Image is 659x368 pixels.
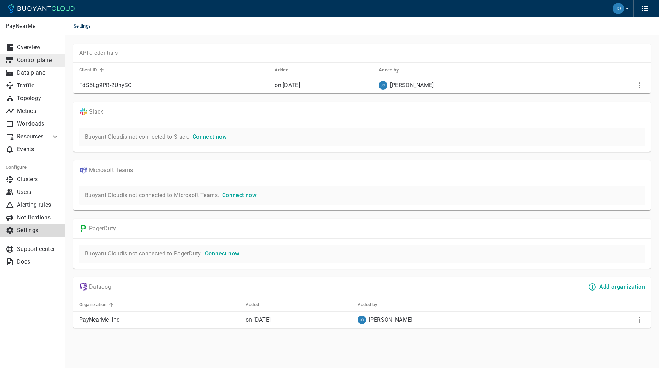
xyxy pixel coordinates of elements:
span: Buoyant Cloud is not connected to Slack. [85,133,190,140]
span: Added [246,301,269,308]
relative-time: on [DATE] [246,316,271,323]
p: [PERSON_NAME] [369,316,413,323]
span: Buoyant Cloud is not connected to PagerDuty. [85,250,202,257]
h5: Added by [379,67,399,73]
img: Jordan Gregory [613,3,624,14]
p: Support center [17,246,59,253]
p: Topology [17,95,59,102]
span: Client ID [79,67,106,73]
p: [PERSON_NAME] [390,82,434,89]
p: API credentials [79,50,118,57]
p: Alerting rules [17,201,59,208]
p: Users [17,189,59,196]
button: More [634,315,645,325]
span: Buoyant Cloud is not connected to Microsoft Teams. [85,192,219,199]
p: Events [17,146,59,153]
h5: Added [246,302,259,307]
relative-time: on [DATE] [275,82,300,88]
h5: Client ID [79,67,97,73]
span: Added by [358,301,387,308]
h5: Added [275,67,288,73]
p: Docs [17,258,59,265]
span: Thu, 26 Jun 2025 15:50:56 CDT / Thu, 26 Jun 2025 20:50:56 UTC [275,82,300,88]
p: Resources [17,133,45,140]
p: PayNearMe [6,23,59,30]
p: Control plane [17,57,59,64]
p: Workloads [17,120,59,127]
p: PagerDuty [89,225,116,232]
button: Add organization [587,281,648,293]
p: Metrics [17,108,59,115]
h5: Configure [6,165,59,170]
p: FdS5Lg9PR-2UnySC [79,82,269,89]
h5: Added by [358,302,377,307]
p: PayNearMe, Inc [79,316,240,323]
button: More [634,80,645,91]
h4: Add organization [599,283,645,291]
a: Add organization [587,283,648,290]
p: Traffic [17,82,59,89]
p: Clusters [17,176,59,183]
span: Added [275,67,298,73]
img: jordan.gregory@paynearme.com [358,316,366,324]
div: Jordan Gregory [358,316,571,324]
p: Slack [89,108,104,115]
p: Datadog [89,283,111,291]
span: Settings [73,17,99,35]
p: Data plane [17,69,59,76]
span: Organization [79,301,116,308]
p: Settings [17,227,59,234]
span: Added by [379,67,408,73]
p: Microsoft Teams [89,167,133,174]
h5: Organization [79,302,107,307]
p: Notifications [17,214,59,221]
span: Mon, 07 Jul 2025 16:17:53 CDT / Mon, 07 Jul 2025 21:17:53 UTC [246,316,271,323]
div: Jordan Gregory [379,81,577,90]
span: Connect now [222,192,257,199]
a: Connect now [190,133,227,140]
a: Connect now [202,250,239,257]
img: jordan.gregory@paynearme.com [379,81,387,90]
p: Overview [17,44,59,51]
